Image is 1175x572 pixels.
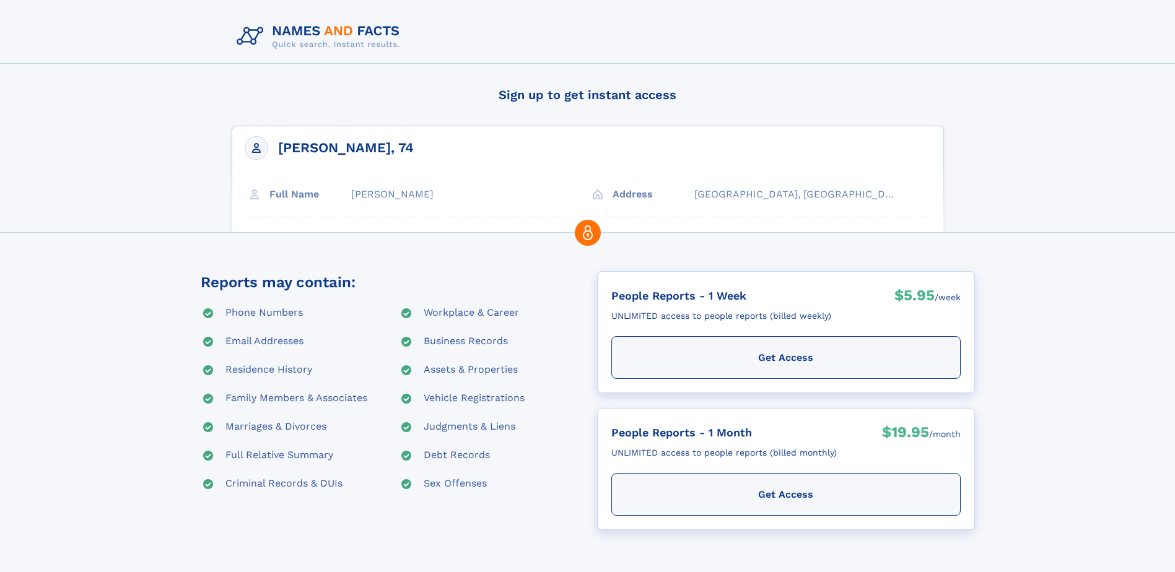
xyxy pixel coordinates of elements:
div: /month [929,422,961,446]
div: Vehicle Registrations [424,391,525,406]
div: People Reports - 1 Week [611,285,831,306]
div: UNLIMITED access to people reports (billed weekly) [611,306,831,326]
div: Judgments & Liens [424,420,515,435]
div: Get Access [611,473,961,516]
div: Residence History [225,363,312,378]
div: Criminal Records & DUIs [225,477,343,492]
div: Reports may contain: [201,271,356,293]
div: Full Relative Summary [225,448,333,463]
div: $5.95 [894,285,935,309]
h4: Sign up to get instant access [232,76,944,113]
div: Phone Numbers [225,306,303,321]
div: Business Records [424,334,508,349]
div: UNLIMITED access to people reports (billed monthly) [611,443,837,463]
div: People Reports - 1 Month [611,422,837,443]
div: Email Addresses [225,334,304,349]
div: $19.95 [882,422,929,446]
div: Debt Records [424,448,490,463]
div: Get Access [611,336,961,379]
div: /week [935,285,961,309]
div: Sex Offenses [424,477,487,492]
div: Marriages & Divorces [225,420,326,435]
div: Workplace & Career [424,306,519,321]
img: Logo Names and Facts [232,20,410,53]
div: Assets & Properties [424,363,518,378]
div: Family Members & Associates [225,391,367,406]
